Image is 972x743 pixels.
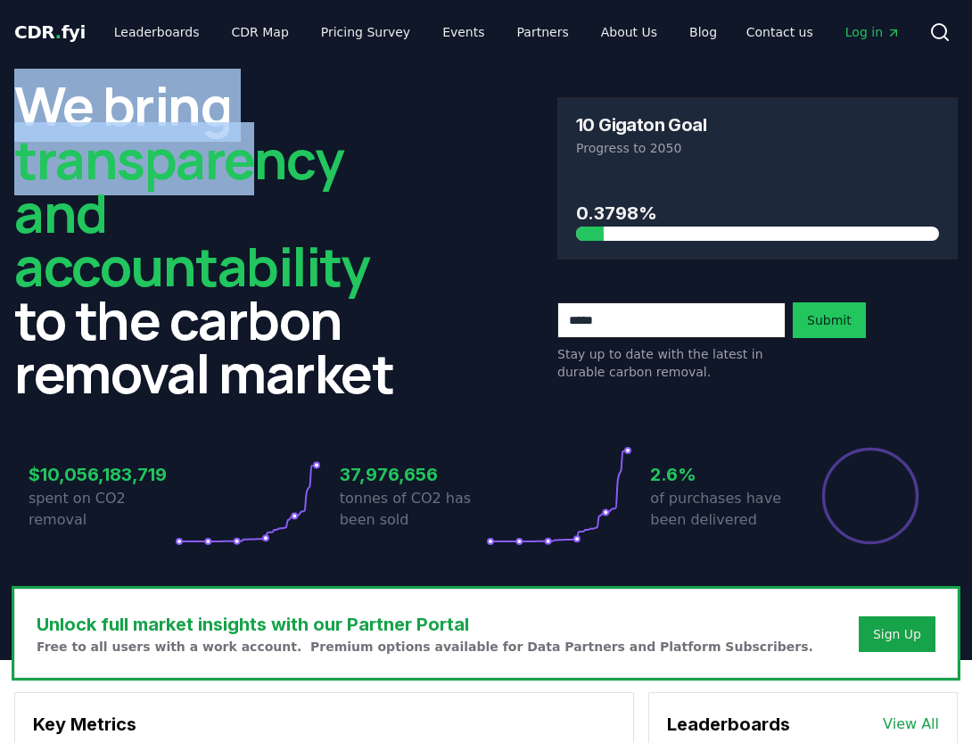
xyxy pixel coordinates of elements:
[557,345,786,381] p: Stay up to date with the latest in durable carbon removal.
[873,625,921,643] a: Sign Up
[650,488,796,531] p: of purchases have been delivered
[14,20,86,45] a: CDR.fyi
[820,446,920,546] div: Percentage of sales delivered
[14,122,369,302] span: transparency and accountability
[100,16,214,48] a: Leaderboards
[340,488,486,531] p: tonnes of CO2 has been sold
[793,302,866,338] button: Submit
[883,714,939,735] a: View All
[859,616,935,652] button: Sign Up
[576,139,939,157] p: Progress to 2050
[732,16,828,48] a: Contact us
[218,16,303,48] a: CDR Map
[14,78,415,400] h2: We bring to the carbon removal market
[14,21,86,43] span: CDR fyi
[37,611,813,638] h3: Unlock full market insights with our Partner Portal
[732,16,915,48] nav: Main
[55,21,62,43] span: .
[667,711,790,738] h3: Leaderboards
[33,711,615,738] h3: Key Metrics
[587,16,671,48] a: About Us
[576,116,706,134] h3: 10 Gigaton Goal
[29,461,175,488] h3: $10,056,183,719
[503,16,583,48] a: Partners
[845,23,901,41] span: Log in
[675,16,731,48] a: Blog
[307,16,424,48] a: Pricing Survey
[428,16,498,48] a: Events
[576,200,939,227] h3: 0.3798%
[340,461,486,488] h3: 37,976,656
[29,488,175,531] p: spent on CO2 removal
[831,16,915,48] a: Log in
[37,638,813,656] p: Free to all users with a work account. Premium options available for Data Partners and Platform S...
[650,461,796,488] h3: 2.6%
[100,16,731,48] nav: Main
